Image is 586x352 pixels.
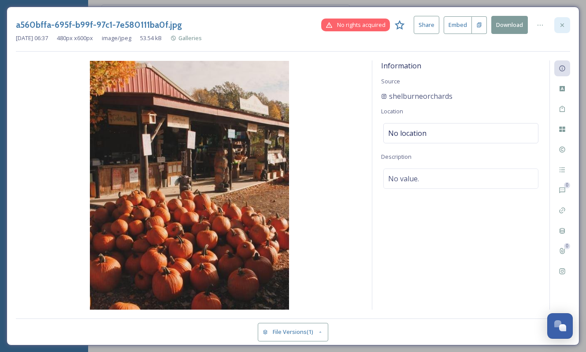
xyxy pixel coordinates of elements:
[388,128,427,139] span: No location
[491,16,528,34] button: Download
[258,323,328,341] button: File Versions(1)
[389,91,452,101] span: shelburneorchards
[381,91,452,101] a: shelburneorchards
[381,61,421,71] span: Information
[444,16,472,34] button: Embed
[564,182,570,188] div: 0
[57,34,93,42] span: 480 px x 600 px
[547,313,573,339] button: Open Chat
[388,173,419,184] span: No value.
[381,77,400,85] span: Source
[564,243,570,249] div: 0
[178,34,202,42] span: Galleries
[381,153,412,161] span: Description
[414,16,439,34] button: Share
[16,61,363,310] img: a560bffa-695f-b99f-97c1-7e580111ba0f.jpg
[381,107,403,115] span: Location
[337,21,386,29] span: No rights acquired
[16,34,48,42] span: [DATE] 06:37
[102,34,131,42] span: image/jpeg
[140,34,162,42] span: 53.54 kB
[16,19,182,31] h3: a560bffa-695f-b99f-97c1-7e580111ba0f.jpg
